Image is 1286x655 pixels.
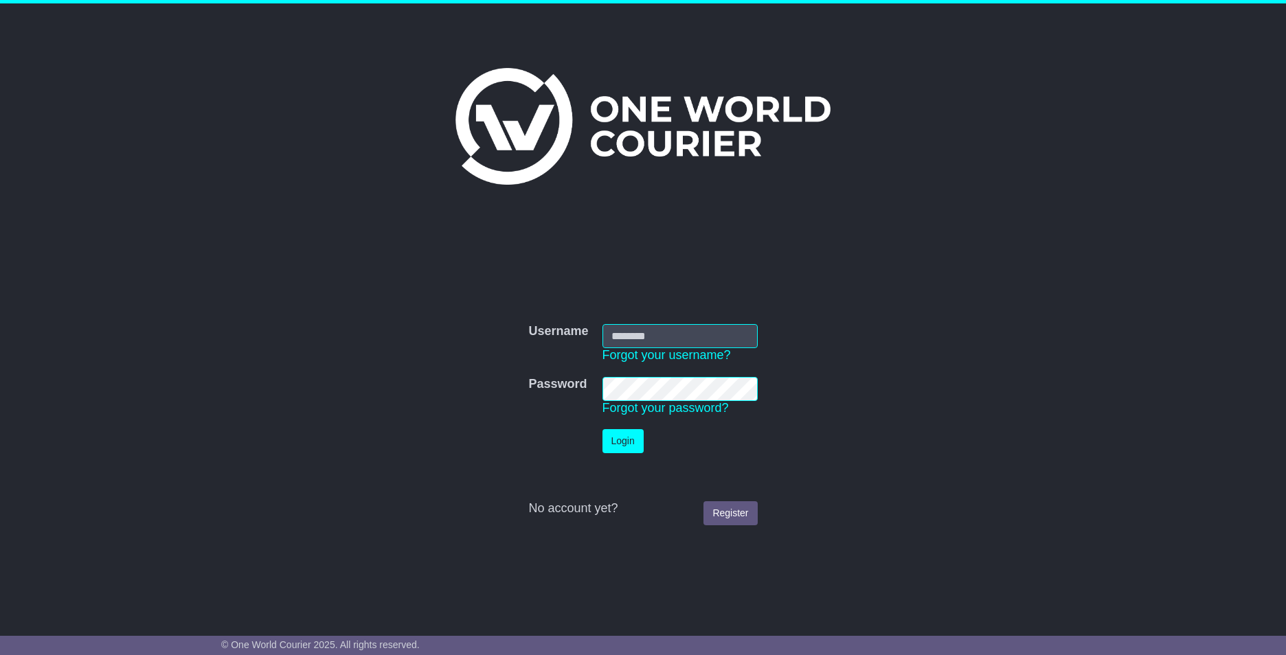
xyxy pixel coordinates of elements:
a: Register [703,501,757,525]
img: One World [455,68,831,185]
a: Forgot your password? [602,401,729,415]
label: Password [528,377,587,392]
div: No account yet? [528,501,757,516]
a: Forgot your username? [602,348,731,362]
label: Username [528,324,588,339]
span: © One World Courier 2025. All rights reserved. [221,639,420,650]
button: Login [602,429,644,453]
